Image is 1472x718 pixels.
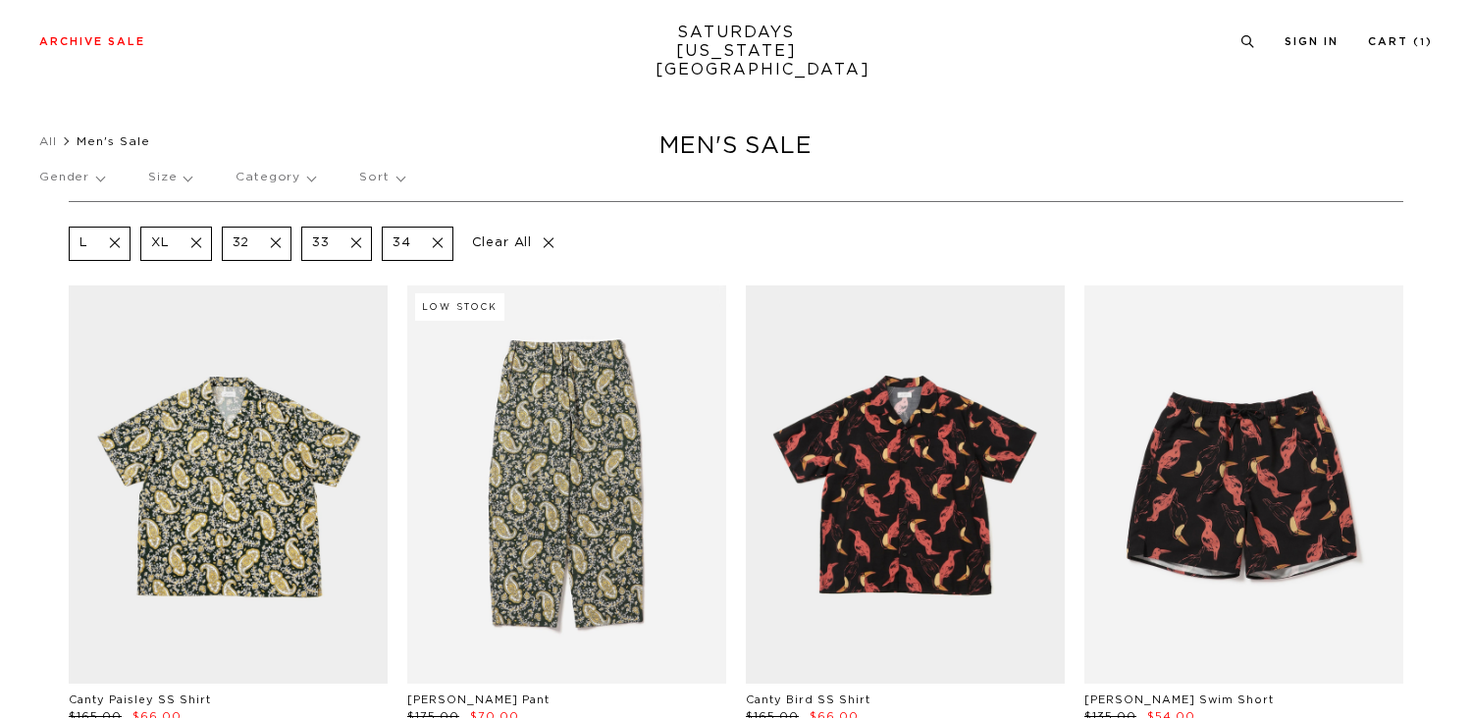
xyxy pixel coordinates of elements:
span: Men's Sale [77,135,150,147]
p: 34 [393,235,411,252]
a: Sign In [1285,36,1339,47]
p: Gender [39,155,104,200]
p: Sort [359,155,403,200]
a: Cart (1) [1368,36,1433,47]
a: [PERSON_NAME] Pant [407,694,550,705]
p: Category [236,155,315,200]
a: Archive Sale [39,36,145,47]
p: L [79,235,88,252]
div: Low Stock [415,293,504,321]
p: XL [151,235,170,252]
p: 33 [312,235,330,252]
a: All [39,135,57,147]
a: Canty Bird SS Shirt [746,694,870,705]
p: 32 [233,235,250,252]
p: Clear All [463,227,564,261]
a: Canty Paisley SS Shirt [69,694,211,705]
small: 1 [1420,38,1426,47]
p: Size [148,155,191,200]
a: SATURDAYS[US_STATE][GEOGRAPHIC_DATA] [656,24,817,79]
a: [PERSON_NAME] Swim Short [1084,694,1274,705]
